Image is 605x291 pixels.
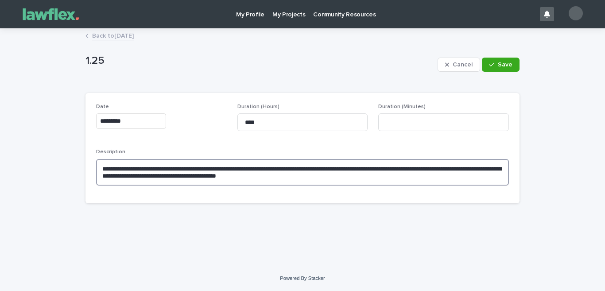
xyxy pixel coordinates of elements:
[85,54,434,67] p: 1.25
[280,275,325,281] a: Powered By Stacker
[96,104,109,109] span: Date
[378,104,426,109] span: Duration (Minutes)
[498,62,512,68] span: Save
[438,58,480,72] button: Cancel
[92,30,134,40] a: Back to[DATE]
[482,58,520,72] button: Save
[96,149,125,155] span: Description
[237,104,279,109] span: Duration (Hours)
[18,5,84,23] img: Gnvw4qrBSHOAfo8VMhG6
[453,62,473,68] span: Cancel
